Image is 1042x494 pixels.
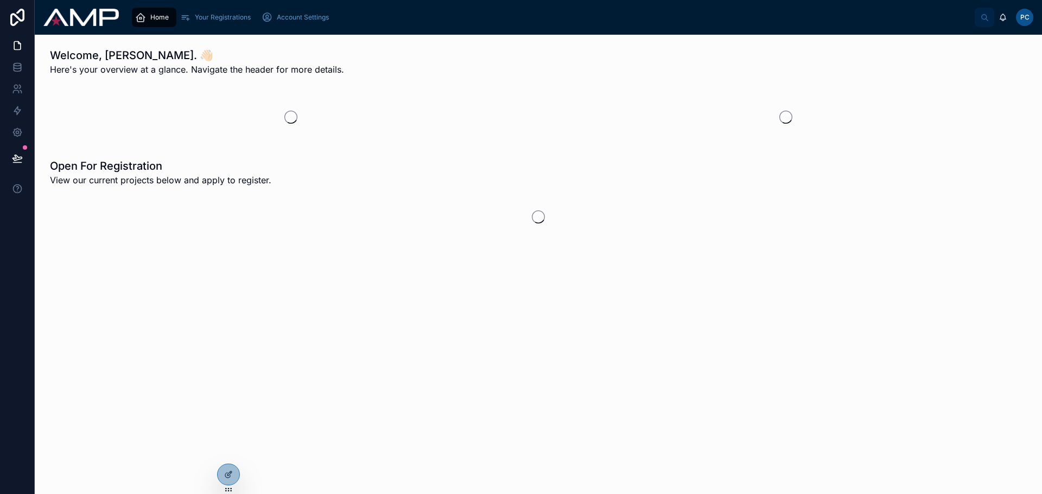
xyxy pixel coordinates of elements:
[258,8,336,27] a: Account Settings
[132,8,176,27] a: Home
[50,48,344,63] h1: Welcome, [PERSON_NAME]. 👋🏻
[43,9,119,26] img: App logo
[1020,13,1030,22] span: PC
[176,8,258,27] a: Your Registrations
[150,13,169,22] span: Home
[50,174,271,187] span: View our current projects below and apply to register.
[128,5,975,29] div: scrollable content
[277,13,329,22] span: Account Settings
[195,13,251,22] span: Your Registrations
[50,63,344,76] span: Here's your overview at a glance. Navigate the header for more details.
[50,158,271,174] h1: Open For Registration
